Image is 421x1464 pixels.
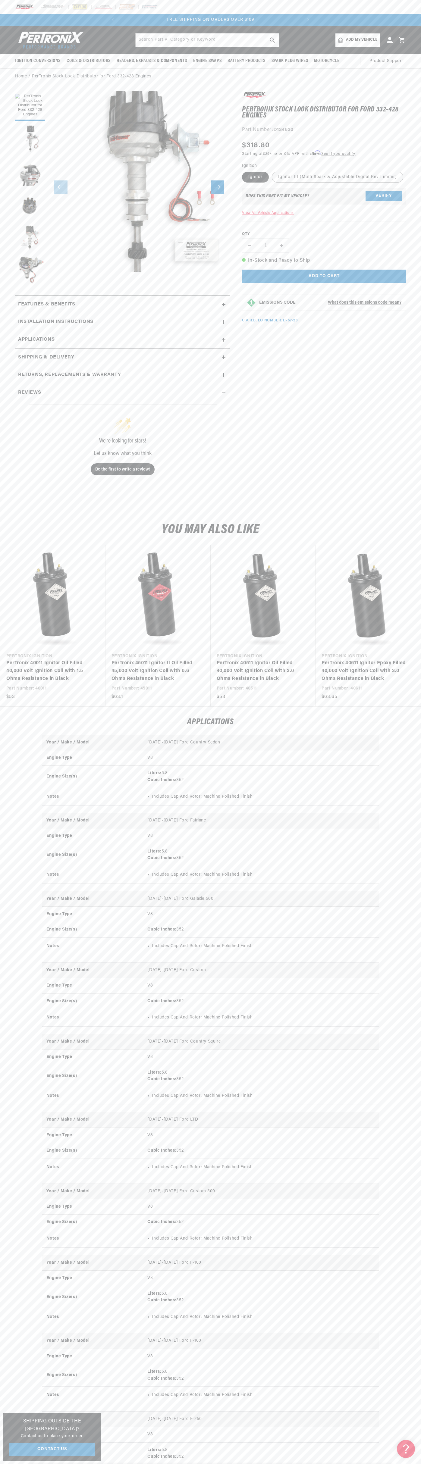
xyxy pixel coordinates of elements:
button: Load image 6 in gallery view [15,256,45,286]
span: $29 [263,152,270,156]
div: customer reviews [18,401,227,496]
td: 5.8 352 [143,844,379,866]
th: Notes [42,1308,143,1326]
li: Includes Cap And Rotor; Machine Polished Finish [152,1164,375,1171]
td: [DATE]-[DATE] Ford F-100 [143,1255,379,1271]
th: Engine Size(s) [42,922,143,937]
li: Includes Cap And Rotor; Machine Polished Finish [152,1014,375,1021]
th: Engine Type [42,978,143,993]
strong: Liters: [147,771,161,775]
p: C.A.R.B. EO Number: D-57-23 [242,318,298,323]
input: Search Part #, Category or Keyword [136,33,279,47]
td: [DATE]-[DATE] Ford Custom [143,963,379,978]
label: Ignitor [242,172,269,183]
strong: Liters: [147,1369,161,1374]
li: Includes Cap And Rotor; Machine Polished Finish [152,943,375,949]
summary: Reviews [15,384,230,402]
th: Year / Make / Model [42,735,143,750]
span: Add my vehicle [346,37,377,43]
span: Affirm [310,151,320,155]
summary: Installation instructions [15,313,230,331]
th: Engine Type [42,1199,143,1215]
div: Announcement [119,17,302,23]
span: Product Support [369,58,403,64]
th: Engine Type [42,1050,143,1065]
span: Applications [18,336,55,344]
h2: Features & Benefits [18,301,75,308]
th: Engine Size(s) [42,1364,143,1387]
summary: Motorcycle [311,54,342,68]
td: 5.8 352 [143,1286,379,1308]
strong: Liters: [147,1070,161,1075]
li: Includes Cap And Rotor; Machine Polished Finish [152,793,375,800]
th: Notes [42,1009,143,1026]
th: Engine Size(s) [42,844,143,866]
h2: Shipping & Delivery [18,354,74,361]
th: Engine Size(s) [42,1215,143,1230]
strong: Cubic Inches: [147,1077,176,1081]
th: Year / Make / Model [42,1412,143,1427]
button: Verify [366,191,402,201]
strong: Cubic Inches: [147,927,176,932]
strong: Liters: [147,1448,161,1452]
th: Notes [42,1230,143,1247]
h3: Shipping Outside the [GEOGRAPHIC_DATA]? [9,1418,95,1433]
label: QTY [242,232,406,237]
span: Motorcycle [314,58,339,64]
li: Includes Cap And Rotor; Machine Polished Finish [152,1093,375,1099]
th: Notes [42,937,143,955]
th: Notes [42,866,143,884]
p: In-Stock and Ready to Ship [242,257,406,265]
td: [DATE]-[DATE] Ford Galaxie 500 [143,891,379,907]
button: Translation missing: en.sections.announcements.next_announcement [302,14,314,26]
th: Engine Type [42,1271,143,1286]
h1: PerTronix Stock Look Distributor for Ford 332-428 Engines [242,107,406,119]
strong: Cubic Inches: [147,1454,176,1459]
button: Load image 4 in gallery view [15,190,45,220]
img: Pertronix [15,30,84,50]
th: Year / Make / Model [42,1333,143,1349]
span: $318.80 [242,140,270,151]
strong: EMISSIONS CODE [259,300,296,305]
h2: Returns, Replacements & Warranty [18,371,121,379]
h2: Installation instructions [18,318,93,326]
th: Engine Type [42,907,143,922]
button: Slide right [211,180,224,194]
summary: Headers, Exhausts & Components [114,54,190,68]
summary: Returns, Replacements & Warranty [15,366,230,384]
a: See if you qualify - Learn more about Affirm Financing (opens in modal) [321,152,355,156]
td: [DATE]-[DATE] Ford Custom 500 [143,1184,379,1199]
div: We’re looking for stars! [29,438,217,444]
a: PerTronix 40511 Ignitor Oil Filled 40,000 Volt Ignition Coil with 3.0 Ohms Resistance in Black [217,659,304,683]
strong: Cubic Inches: [147,1148,176,1153]
li: Includes Cap And Rotor; Machine Polished Finish [152,871,375,878]
td: 5.8 352 [143,766,379,788]
button: Load image 1 in gallery view [15,91,45,121]
div: Does This part fit My vehicle? [246,194,309,199]
button: Load image 2 in gallery view [15,124,45,154]
th: Year / Make / Model [42,1034,143,1050]
th: Engine Type [42,828,143,844]
h2: You may also like [15,524,406,536]
a: Home [15,73,27,80]
button: Add to cart [242,270,406,283]
th: Notes [42,1159,143,1176]
img: Emissions code [247,298,256,308]
strong: Liters: [147,849,161,854]
th: Engine Size(s) [42,1143,143,1159]
td: V8 [143,750,379,765]
th: Engine Size(s) [42,1065,143,1087]
span: Coils & Distributors [67,58,111,64]
th: Engine Type [42,1349,143,1364]
summary: Shipping & Delivery [15,349,230,366]
strong: Liters: [147,1291,161,1296]
td: [DATE]-[DATE] Ford F-250 [143,1412,379,1427]
th: Engine Size(s) [42,1286,143,1308]
h2: Reviews [18,389,41,397]
td: [DATE]-[DATE] Ford LTD [143,1112,379,1128]
td: 5.8 352 [143,1364,379,1387]
span: Spark Plug Wires [272,58,308,64]
a: Contact Us [9,1443,95,1456]
media-gallery: Gallery Viewer [15,91,230,283]
summary: Battery Products [225,54,269,68]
